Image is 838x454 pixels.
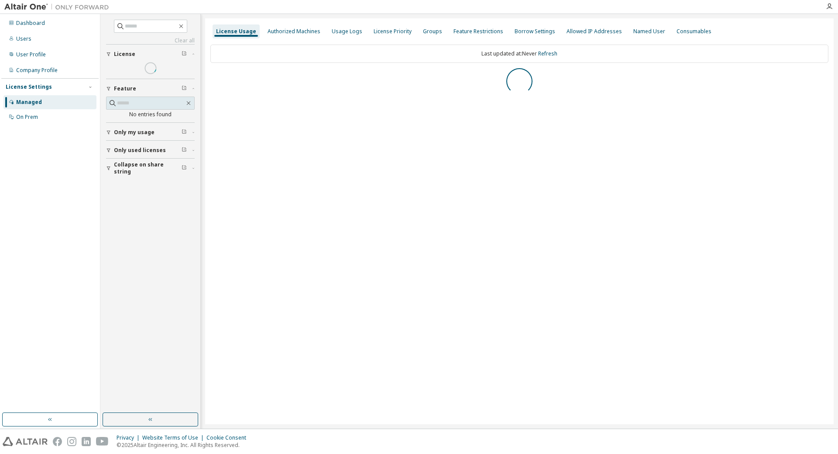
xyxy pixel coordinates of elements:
[633,28,665,35] div: Named User
[106,141,195,160] button: Only used licenses
[106,111,195,118] div: No entries found
[210,45,828,63] div: Last updated at: Never
[106,159,195,178] button: Collapse on share string
[538,50,557,57] a: Refresh
[216,28,256,35] div: License Usage
[268,28,320,35] div: Authorized Machines
[423,28,442,35] div: Groups
[114,147,166,154] span: Only used licenses
[142,434,206,441] div: Website Terms of Use
[182,85,187,92] span: Clear filter
[106,45,195,64] button: License
[206,434,251,441] div: Cookie Consent
[16,35,31,42] div: Users
[114,129,155,136] span: Only my usage
[106,37,195,44] a: Clear all
[453,28,503,35] div: Feature Restrictions
[16,99,42,106] div: Managed
[182,129,187,136] span: Clear filter
[114,51,135,58] span: License
[114,85,136,92] span: Feature
[96,437,109,446] img: youtube.svg
[16,20,45,27] div: Dashboard
[4,3,113,11] img: Altair One
[82,437,91,446] img: linkedin.svg
[182,51,187,58] span: Clear filter
[16,67,58,74] div: Company Profile
[16,114,38,121] div: On Prem
[182,165,187,172] span: Clear filter
[567,28,622,35] div: Allowed IP Addresses
[114,161,182,175] span: Collapse on share string
[374,28,412,35] div: License Priority
[67,437,76,446] img: instagram.svg
[6,83,52,90] div: License Settings
[53,437,62,446] img: facebook.svg
[16,51,46,58] div: User Profile
[515,28,555,35] div: Borrow Settings
[117,434,142,441] div: Privacy
[182,147,187,154] span: Clear filter
[106,123,195,142] button: Only my usage
[3,437,48,446] img: altair_logo.svg
[117,441,251,449] p: © 2025 Altair Engineering, Inc. All Rights Reserved.
[106,79,195,98] button: Feature
[677,28,711,35] div: Consumables
[332,28,362,35] div: Usage Logs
